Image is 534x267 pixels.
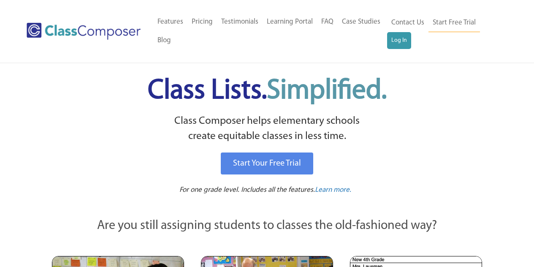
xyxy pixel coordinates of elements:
p: Class Composer helps elementary schools create equitable classes in less time. [51,114,484,144]
span: Start Your Free Trial [233,159,301,168]
a: Testimonials [217,13,263,31]
a: Start Free Trial [428,14,480,33]
a: Log In [387,32,411,49]
span: Learn more. [315,186,351,193]
a: Learning Portal [263,13,317,31]
a: Start Your Free Trial [221,153,313,174]
span: Simplified. [267,77,387,105]
p: Are you still assigning students to classes the old-fashioned way? [52,217,482,235]
nav: Header Menu [153,13,387,50]
span: For one grade level. Includes all the features. [179,186,315,193]
nav: Header Menu [387,14,501,49]
a: Pricing [187,13,217,31]
a: Features [153,13,187,31]
a: Blog [153,31,175,50]
a: Learn more. [315,185,351,196]
a: Case Studies [338,13,385,31]
a: Contact Us [387,14,428,32]
a: FAQ [317,13,338,31]
span: Class Lists. [148,77,387,105]
img: Class Composer [27,23,141,40]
